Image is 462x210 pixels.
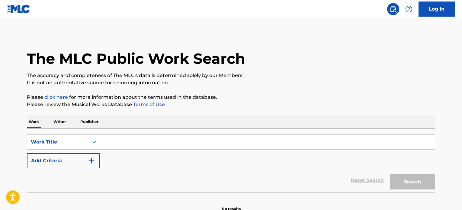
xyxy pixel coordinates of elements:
[405,5,412,13] img: help
[387,3,399,15] a: Public Search
[27,101,435,108] p: Please review the Musical Works Database
[27,153,100,168] button: Add Criteria
[27,50,245,68] h1: The MLC Public Work Search
[27,94,435,101] p: Please for more information about the terms used in the database.
[31,138,85,146] div: Work Title
[27,134,435,192] form: Search Form
[52,115,68,128] p: Writer
[390,5,397,13] img: search
[7,5,30,13] img: MLC Logo
[403,3,415,15] div: Help
[27,72,435,79] p: The accuracy and completeness of The MLC's data is determined solely by our Members.
[44,94,68,100] a: click here
[132,102,165,107] a: Terms of Use
[88,157,95,164] img: 9d2ae6d4665cec9f34b9.svg
[27,79,435,86] p: It is not an authoritative source for recording information.
[419,2,455,17] a: Log In
[27,115,41,128] p: Work
[79,115,100,128] p: Publisher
